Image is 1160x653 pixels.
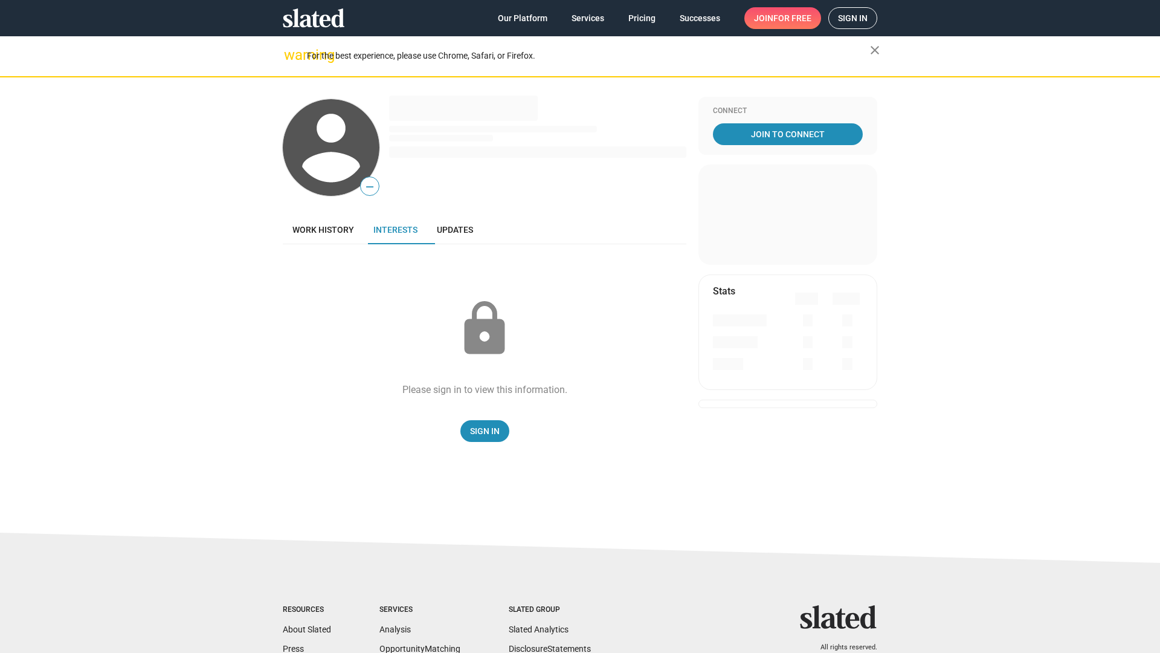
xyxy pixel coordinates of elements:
[427,215,483,244] a: Updates
[754,7,811,29] span: Join
[283,605,331,615] div: Resources
[364,215,427,244] a: Interests
[713,106,863,116] div: Connect
[402,383,567,396] div: Please sign in to view this information.
[509,625,569,634] a: Slated Analytics
[713,285,735,297] mat-card-title: Stats
[470,420,500,442] span: Sign In
[619,7,665,29] a: Pricing
[460,420,509,442] a: Sign In
[838,8,868,28] span: Sign in
[868,43,882,57] mat-icon: close
[437,225,473,235] span: Updates
[562,7,614,29] a: Services
[379,605,460,615] div: Services
[628,7,656,29] span: Pricing
[283,625,331,634] a: About Slated
[379,625,411,634] a: Analysis
[713,123,863,145] a: Join To Connect
[715,123,860,145] span: Join To Connect
[828,7,877,29] a: Sign in
[572,7,604,29] span: Services
[292,225,354,235] span: Work history
[773,7,811,29] span: for free
[307,48,870,64] div: For the best experience, please use Chrome, Safari, or Firefox.
[454,299,515,359] mat-icon: lock
[283,215,364,244] a: Work history
[670,7,730,29] a: Successes
[361,179,379,195] span: —
[373,225,417,235] span: Interests
[488,7,557,29] a: Our Platform
[284,48,298,62] mat-icon: warning
[509,605,591,615] div: Slated Group
[744,7,821,29] a: Joinfor free
[498,7,547,29] span: Our Platform
[680,7,720,29] span: Successes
